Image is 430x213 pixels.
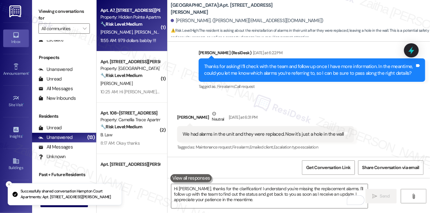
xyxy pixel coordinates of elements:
div: New Inbounds [39,95,76,102]
div: [PERSON_NAME]. ([PERSON_NAME][EMAIL_ADDRESS][DOMAIN_NAME]) [171,17,323,24]
strong: ⚠️ Risk Level: High [171,28,198,33]
div: Past + Future Residents [32,171,96,178]
span: • [23,102,24,106]
div: (13) [86,132,96,142]
span: Maintenance request , [196,144,232,150]
div: Thanks for asking! I’ll check with the team and follow up once I have more information. In the me... [204,63,415,77]
div: All Messages [39,85,73,92]
div: [DATE] at 6:31 PM [227,114,258,121]
span: Fire alarm , [232,144,250,150]
div: Residents [32,113,96,120]
div: Property: [GEOGRAPHIC_DATA] [100,65,160,72]
span: Emailed client , [250,144,274,150]
span: • [22,133,23,138]
strong: 🔧 Risk Level: Medium [100,72,142,78]
strong: 🔧 Risk Level: Medium [100,124,142,130]
span: Fire alarm , [217,84,235,89]
div: Unanswered [39,134,73,141]
img: ResiDesk Logo [9,5,22,17]
div: Neutral [211,110,226,124]
div: Apt. A7, [STREET_ADDRESS][PERSON_NAME] [100,7,160,14]
span: Escalation type escalation [274,144,318,150]
div: 10:25 AM: Hi [PERSON_NAME]. Everything from March up to now is tooo much to text. I know H C like... [100,89,409,95]
div: Prospects [32,54,96,61]
a: Inbox [3,30,29,47]
a: Buildings [3,156,29,173]
strong: 🔧 Risk Level: Medium [100,21,142,27]
p: Successfully shared conversation Hampton Court Apartments: Apt. [STREET_ADDRESS][PERSON_NAME] [21,189,116,200]
div: Apt. 108~[STREET_ADDRESS] [100,110,160,116]
div: [DATE] at 6:22 PM [251,49,282,56]
div: Tagged as: [199,82,425,91]
input: All communities [41,23,80,34]
span: [PERSON_NAME] [100,29,134,35]
span: : The resident is asking about the reinstallation of alarms in their unit after they were replace... [171,27,430,41]
a: Insights • [3,124,29,141]
button: Share Conversation via email [358,160,424,175]
div: [PERSON_NAME] [177,110,354,126]
a: Leads [3,187,29,205]
div: Escalate [39,37,64,43]
div: Apt. [STREET_ADDRESS][PERSON_NAME] [100,161,160,168]
div: All Messages [39,144,73,150]
button: Get Conversation Link [302,160,355,175]
button: Close toast [6,181,12,188]
span: Call request [235,84,255,89]
div: Property: Hidden Pointe Apartments [100,14,160,21]
span: • [29,70,30,75]
button: Send [365,189,397,203]
span: Get Conversation Link [306,164,350,171]
span: Share Conversation via email [362,164,419,171]
b: [GEOGRAPHIC_DATA]: Apt. [STREET_ADDRESS][PERSON_NAME] [171,2,299,16]
span: B. Law [100,132,112,138]
i:  [372,194,377,199]
div: [PERSON_NAME] (ResiDesk) [199,49,425,58]
i:  [411,194,416,199]
div: Unread [39,76,62,82]
i:  [83,26,86,31]
div: Unknown [39,153,66,160]
span: Send [380,193,390,200]
div: Unread [39,124,62,131]
div: Apt. [STREET_ADDRESS][PERSON_NAME] [100,58,160,65]
div: 11:55 AM: 979 dollars babby !!! [100,38,156,43]
textarea: To enrich screen reader interactions, please activate Accessibility in Grammarly extension settings [171,184,368,208]
div: Property: Camellia Trace Apartments [100,116,160,123]
span: [PERSON_NAME] [134,29,167,35]
label: Viewing conversations for [39,6,90,23]
a: Site Visit • [3,93,29,110]
div: Unanswered [39,66,73,73]
div: Tagged as: [177,142,354,152]
div: 8:17 AM: Okay thanks [100,140,140,146]
div: We had alarms in the unit and they were replaced. Now it's just a hole in the wall [183,131,344,138]
span: [PERSON_NAME] [100,81,133,86]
